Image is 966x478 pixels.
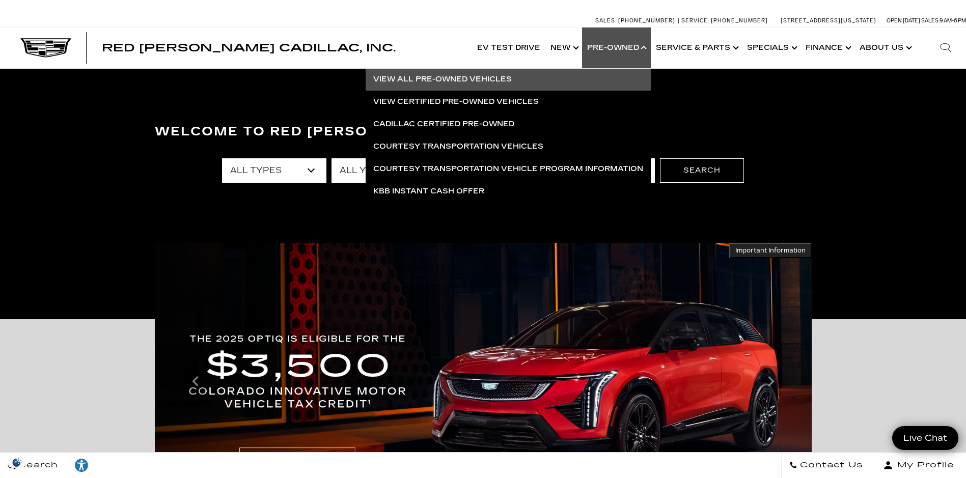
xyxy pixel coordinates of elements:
[893,458,954,472] span: My Profile
[155,122,812,142] h3: Welcome to Red [PERSON_NAME] Cadillac, Inc.
[472,27,545,68] a: EV Test Drive
[711,17,768,24] span: [PHONE_NUMBER]
[887,17,920,24] span: Open [DATE]
[797,458,863,472] span: Contact Us
[5,457,29,468] img: Opt-Out Icon
[660,158,744,183] button: Search
[892,426,958,450] a: Live Chat
[761,366,781,397] div: Next
[801,27,854,68] a: Finance
[595,17,617,24] span: Sales:
[898,432,952,444] span: Live Chat
[735,246,806,255] span: Important Information
[366,180,651,203] a: KBB Instant Cash Offer
[16,458,58,472] span: Search
[595,18,678,23] a: Sales: [PHONE_NUMBER]
[366,68,651,91] a: View All Pre-Owned Vehicles
[366,158,651,180] a: Courtesy Transportation Vehicle Program Information
[366,113,651,135] a: Cadillac Certified Pre-Owned
[651,27,742,68] a: Service & Parts
[545,27,582,68] a: New
[102,42,396,54] span: Red [PERSON_NAME] Cadillac, Inc.
[781,17,876,24] a: [STREET_ADDRESS][US_STATE]
[742,27,801,68] a: Specials
[366,91,651,113] a: View Certified Pre-Owned Vehicles
[366,135,651,158] a: Courtesy Transportation Vehicles
[781,453,871,478] a: Contact Us
[332,158,436,183] select: Filter by year
[921,17,940,24] span: Sales:
[222,158,326,183] select: Filter by type
[582,27,651,68] a: Pre-Owned
[618,17,675,24] span: [PHONE_NUMBER]
[854,27,915,68] a: About Us
[940,17,966,24] span: 9 AM-6 PM
[5,457,29,468] section: Click to Open Cookie Consent Modal
[66,453,97,478] a: Explore your accessibility options
[185,366,206,397] div: Previous
[20,38,71,58] img: Cadillac Dark Logo with Cadillac White Text
[678,18,770,23] a: Service: [PHONE_NUMBER]
[66,458,97,473] div: Explore your accessibility options
[681,17,709,24] span: Service:
[102,43,396,53] a: Red [PERSON_NAME] Cadillac, Inc.
[871,453,966,478] button: Open user profile menu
